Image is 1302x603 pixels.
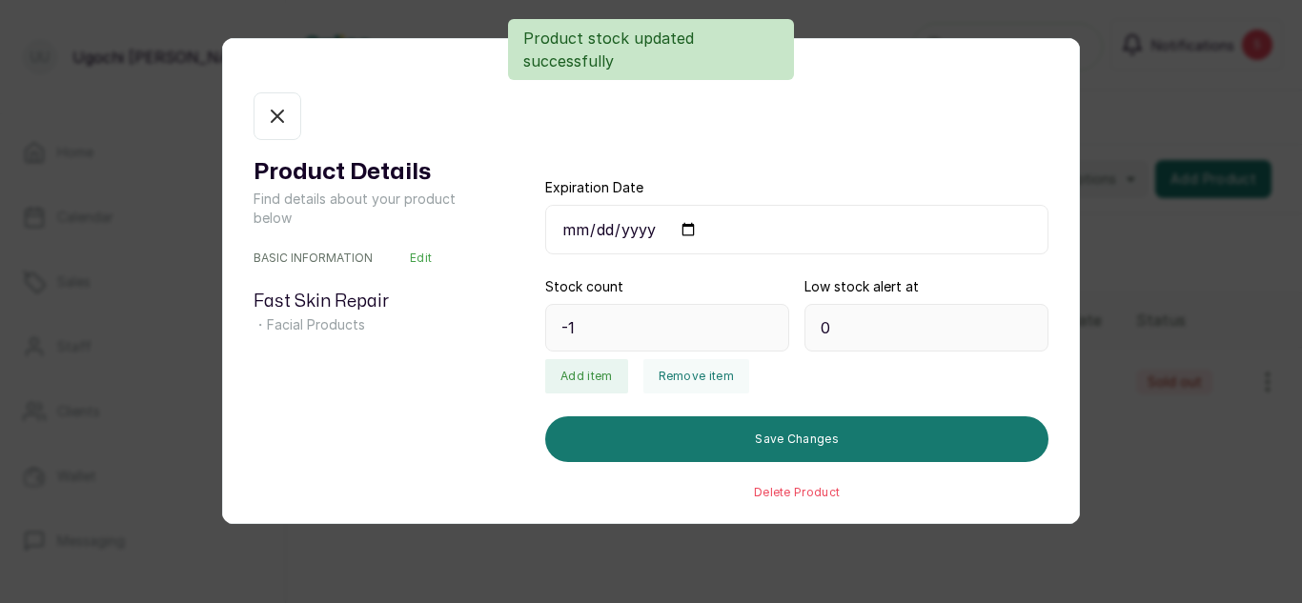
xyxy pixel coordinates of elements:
[545,359,627,393] button: Add item
[754,485,840,500] button: Delete Product
[545,304,789,352] input: 0
[643,359,749,393] button: Remove item
[410,251,432,266] button: Edit
[254,315,469,334] p: ・ Facial Products
[254,251,373,266] p: BASIC INFORMATION
[545,277,623,296] label: Stock count
[254,289,469,315] h2: Fast Skin Repair
[254,155,469,190] h1: Product Details
[545,416,1048,462] button: Save Changes
[254,190,469,228] p: Find details about your product below
[545,178,643,197] label: Expiration Date
[523,27,779,72] p: Product stock updated successfully
[804,304,1048,352] input: 0
[545,205,1048,254] input: DD/MM/YY
[804,277,919,296] label: Low stock alert at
